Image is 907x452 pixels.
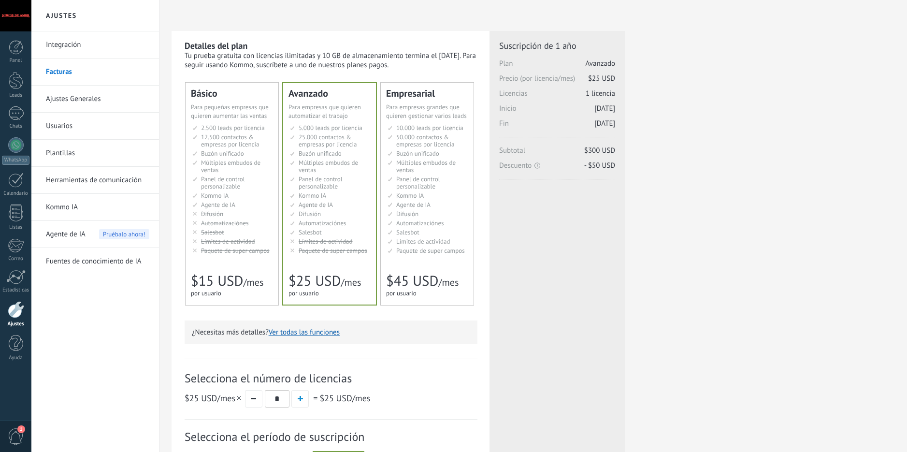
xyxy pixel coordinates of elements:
li: Agente de IA [31,221,159,248]
span: Subtotal [499,146,615,161]
a: Fuentes de conocimiento de IA [46,248,149,275]
span: Para empresas que quieren automatizar el trabajo [288,103,361,120]
div: Panel [2,58,30,64]
li: Plantillas [31,140,159,167]
span: por usuario [288,289,319,297]
span: Difusión [299,210,321,218]
a: Herramientas de comunicación [46,167,149,194]
span: 1 licencia [586,89,615,98]
span: = [313,393,317,404]
span: $15 USD [191,272,243,290]
span: Difusión [396,210,418,218]
div: Ajustes [2,321,30,327]
span: Panel de control personalizable [201,175,245,190]
div: Estadísticas [2,287,30,293]
span: Buzón unificado [396,149,439,158]
span: Suscripción de 1 año [499,40,615,51]
li: Fuentes de conocimiento de IA [31,248,159,275]
span: Selecciona el número de licencias [185,371,477,386]
span: $25 USD [185,393,217,404]
span: Paquete de super campos [396,247,465,255]
span: Límites de actividad [396,237,450,246]
span: /mes [185,393,243,404]
span: Agente de IA [396,201,431,209]
span: Pruébalo ahora! [99,229,149,239]
div: Avanzado [288,88,371,98]
span: 25.000 contactos & empresas por licencia [299,133,357,148]
span: Descuento [499,161,615,170]
a: Facturas [46,58,149,86]
span: Múltiples embudos de ventas [299,159,358,174]
span: Licencias [499,89,615,104]
span: Kommo IA [396,191,424,200]
span: [DATE] [594,119,615,128]
li: Integración [31,31,159,58]
button: Ver todas las funciones [269,328,340,337]
span: Agente de IA [201,201,235,209]
li: Ajustes Generales [31,86,159,113]
span: Agente de IA [46,221,86,248]
span: Salesbot [201,228,224,236]
div: Listas [2,224,30,231]
span: Buzón unificado [201,149,244,158]
span: Plan [499,59,615,74]
div: WhatsApp [2,156,29,165]
span: Automatizaciónes [396,219,444,227]
b: Detalles del plan [185,40,247,51]
span: $45 USD [386,272,438,290]
span: Automatizaciónes [299,219,346,227]
span: $25 USD [588,74,615,83]
span: Para pequeñas empresas que quieren aumentar las ventas [191,103,269,120]
li: Usuarios [31,113,159,140]
a: Ajustes Generales [46,86,149,113]
div: Chats [2,123,30,130]
a: Integración [46,31,149,58]
span: Múltiples embudos de ventas [201,159,260,174]
span: 10.000 leads por licencia [396,124,463,132]
div: Ayuda [2,355,30,361]
span: Buzón unificado [299,149,342,158]
span: 1 [17,425,25,433]
span: Automatizaciónes [201,219,249,227]
div: Leads [2,92,30,99]
span: Múltiples embudos de ventas [396,159,456,174]
span: [DATE] [594,104,615,113]
div: Calendario [2,190,30,197]
span: - $50 USD [584,161,615,170]
a: Plantillas [46,140,149,167]
span: Selecciona el período de suscripción [185,429,477,444]
span: $25 USD [288,272,341,290]
span: Salesbot [299,228,322,236]
div: Correo [2,256,30,262]
li: Kommo IA [31,194,159,221]
a: Agente de IA Pruébalo ahora! [46,221,149,248]
span: Kommo IA [299,191,326,200]
span: /mes [319,393,370,404]
span: Panel de control personalizable [396,175,440,190]
a: Kommo IA [46,194,149,221]
span: 12.500 contactos & empresas por licencia [201,133,259,148]
span: /mes [243,276,263,289]
a: Usuarios [46,113,149,140]
span: Precio (por licencia/mes) [499,74,615,89]
span: Inicio [499,104,615,119]
span: Paquete de super campos [299,247,367,255]
span: Agente de IA [299,201,333,209]
span: por usuario [191,289,221,297]
li: Herramientas de comunicación [31,167,159,194]
span: Avanzado [586,59,615,68]
div: Básico [191,88,273,98]
span: Kommo IA [201,191,229,200]
span: 5.000 leads por licencia [299,124,362,132]
span: Para empresas grandes que quieren gestionar varios leads [386,103,467,120]
span: Paquete de super campos [201,247,270,255]
span: Límites de actividad [299,237,353,246]
span: /mes [341,276,361,289]
span: 2.500 leads por licencia [201,124,265,132]
div: Empresarial [386,88,468,98]
span: Límites de actividad [201,237,255,246]
span: Fin [499,119,615,134]
div: Tu prueba gratuita con licencias ilimitadas y 10 GB de almacenamiento termina el [DATE]. Para seg... [185,51,477,70]
span: $25 USD [319,393,352,404]
span: $300 USD [584,146,615,155]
